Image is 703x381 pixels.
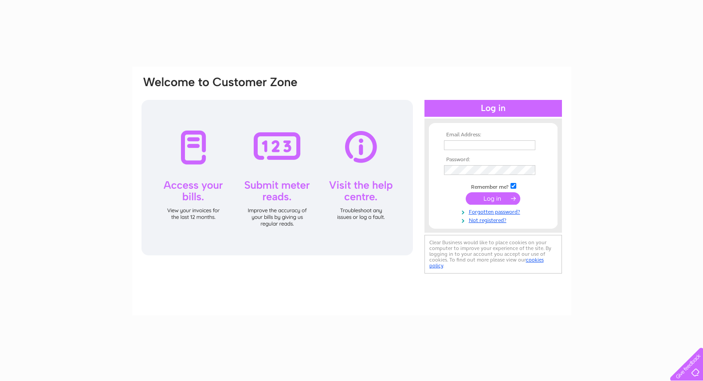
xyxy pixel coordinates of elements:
[442,182,545,190] td: Remember me?
[442,157,545,163] th: Password:
[444,215,545,224] a: Not registered?
[442,132,545,138] th: Email Address:
[429,257,544,269] a: cookies policy
[444,207,545,215] a: Forgotten password?
[466,192,520,205] input: Submit
[424,235,562,274] div: Clear Business would like to place cookies on your computer to improve your experience of the sit...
